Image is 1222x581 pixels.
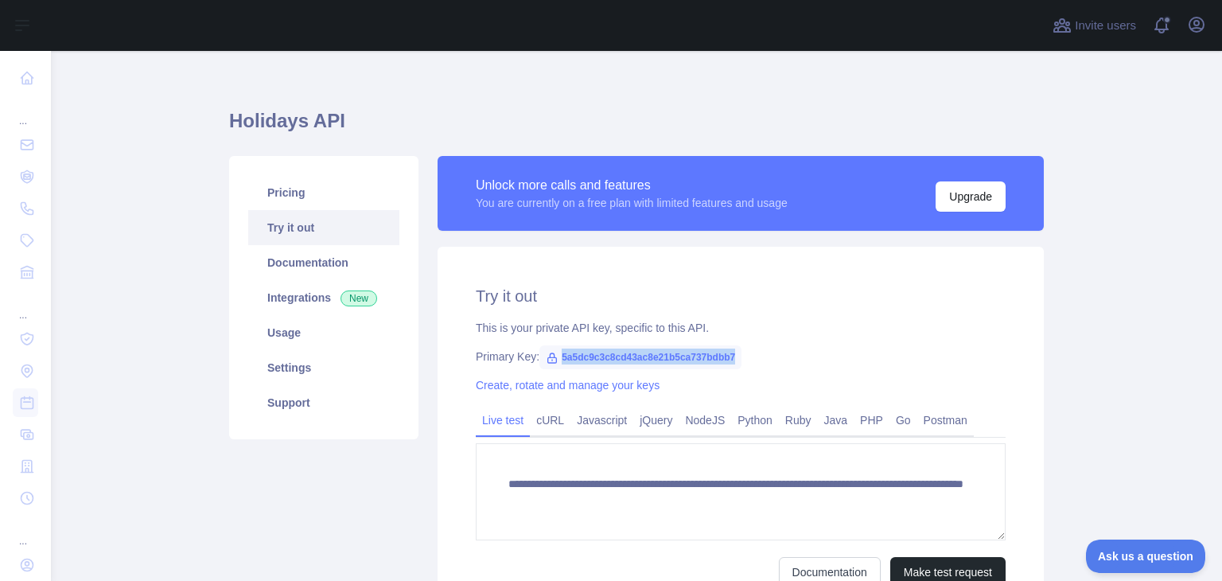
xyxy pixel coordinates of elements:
iframe: Toggle Customer Support [1086,540,1206,573]
div: ... [13,516,38,548]
a: PHP [854,407,889,433]
a: Documentation [248,245,399,280]
div: Unlock more calls and features [476,176,788,195]
div: This is your private API key, specific to this API. [476,320,1006,336]
a: jQuery [633,407,679,433]
div: Primary Key: [476,349,1006,365]
a: Try it out [248,210,399,245]
a: cURL [530,407,570,433]
h2: Try it out [476,285,1006,307]
div: ... [13,290,38,322]
a: Pricing [248,175,399,210]
div: ... [13,96,38,127]
a: Go [889,407,917,433]
a: Settings [248,350,399,385]
a: Javascript [570,407,633,433]
span: Invite users [1075,17,1136,35]
a: Live test [476,407,530,433]
a: Postman [917,407,974,433]
button: Upgrade [936,181,1006,212]
button: Invite users [1049,13,1139,38]
h1: Holidays API [229,108,1044,146]
a: Usage [248,315,399,350]
a: Support [248,385,399,420]
a: Java [818,407,854,433]
a: NodeJS [679,407,731,433]
a: Ruby [779,407,818,433]
span: New [341,290,377,306]
a: Create, rotate and manage your keys [476,379,660,392]
a: Python [731,407,779,433]
span: 5a5dc9c3c8cd43ac8e21b5ca737bdbb7 [539,345,741,369]
a: Integrations New [248,280,399,315]
div: You are currently on a free plan with limited features and usage [476,195,788,211]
